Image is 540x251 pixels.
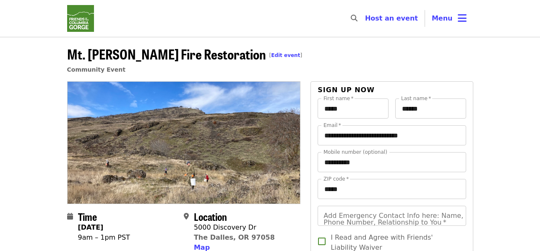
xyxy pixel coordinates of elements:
[363,8,369,28] input: Search
[425,8,473,28] button: Toggle account menu
[67,44,303,64] span: Mt. [PERSON_NAME] Fire Restoration
[67,5,94,32] img: Friends Of The Columbia Gorge - Home
[323,123,341,128] label: Email
[432,14,453,22] span: Menu
[78,209,97,224] span: Time
[351,14,357,22] i: search icon
[194,209,227,224] span: Location
[68,82,300,203] img: Mt. Ulka Fire Restoration organized by Friends Of The Columbia Gorge
[318,125,466,145] input: Email
[269,52,303,58] span: [ ]
[458,12,467,24] i: bars icon
[395,98,466,119] input: Last name
[78,223,104,231] strong: [DATE]
[323,150,387,155] label: Mobile number (optional)
[318,152,466,172] input: Mobile number (optional)
[401,96,431,101] label: Last name
[78,233,130,243] div: 9am – 1pm PST
[271,52,300,58] a: Edit event
[67,212,73,220] i: calendar icon
[318,179,466,199] input: ZIP code
[318,206,466,226] input: Add Emergency Contact Info here: Name, Phone Number, Relationship to You
[194,223,275,233] div: 5000 Discovery Dr
[67,66,125,73] a: Community Event
[323,176,349,181] label: ZIP code
[323,96,354,101] label: First name
[318,86,375,94] span: Sign up now
[184,212,189,220] i: map-marker-alt icon
[365,14,418,22] a: Host an event
[318,98,389,119] input: First name
[194,233,275,241] a: The Dalles, OR 97058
